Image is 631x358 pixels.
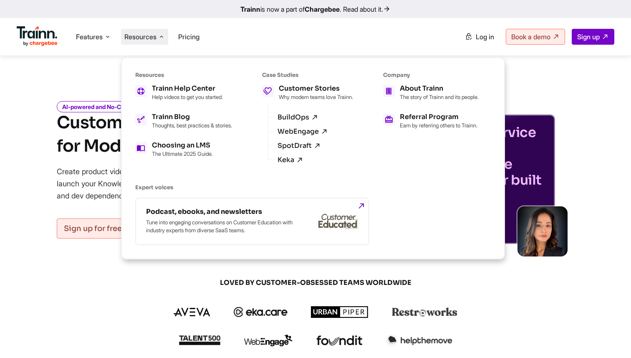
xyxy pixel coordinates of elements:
h1: Customer Training Platform for Modern Teams [57,111,283,158]
a: Choosing an LMS The Ultimate 2025 Guide. [135,142,232,157]
span: Features [76,32,103,41]
p: Create product videos and step-by-step documentation, and launch your Knowledge Base or Academy —... [57,165,278,202]
h5: About Trainn [400,85,479,92]
span: LOVED BY CUSTOMER-OBSESSED TEAMS WORLDWIDE [115,278,516,287]
span: Log in [476,33,494,41]
a: WebEngage [278,128,328,135]
a: About Trainn The story of Trainn and its people. [383,85,479,100]
a: Trainn Help Center Help videos to get you started. [135,85,232,100]
span: Sign up [577,33,600,41]
h6: Resources [135,71,232,79]
span: Book a demo [511,33,550,41]
p: Earn by referring others to Trainn. [400,122,477,129]
img: sabina-buildops.d2e8138.png [517,206,568,256]
img: aveva logo [174,308,210,316]
a: Trainn Blog Thoughts, best practices & stories. [135,114,232,129]
img: customer-educated-gray.b42eccd.svg [318,214,358,229]
a: Sign up for free [57,218,138,239]
h5: Trainn Help Center [152,85,223,92]
img: talent500 logo [179,335,220,345]
h6: Case Studies [262,71,353,79]
h5: Customer Stories [279,85,353,92]
p: Tune into engaging conversations on Customer Education with industry experts from diverse SaaS te... [146,218,296,234]
img: restroworks logo [392,307,457,317]
p: Help videos to get you started. [152,94,223,100]
img: foundit logo [316,335,363,345]
img: ekacare logo [234,307,288,317]
a: Book a demo [506,29,565,45]
h5: Referral Program [400,114,477,120]
a: Sign up [572,29,614,45]
h6: Expert voices [135,184,479,191]
i: AI-powered and No-Code [57,101,136,112]
a: Podcast, ebooks, and newsletters Tune into engaging conversations on Customer Education with indu... [135,198,369,245]
a: SpotDraft [278,142,321,150]
a: Pricing [178,33,199,41]
h5: Trainn Blog [152,114,232,120]
b: Chargebee [305,5,340,13]
a: Keka [278,156,303,164]
p: The story of Trainn and its people. [400,94,479,100]
img: webengage logo [244,335,293,346]
h6: Company [383,71,479,79]
a: Log in [460,29,499,44]
img: helpthemove logo [386,335,452,346]
a: Referral Program Earn by referring others to Trainn. [383,114,479,129]
b: Trainn [240,5,260,13]
img: urbanpiper logo [311,306,369,318]
a: BuildOps [278,114,318,121]
span: Resources [124,32,156,41]
img: Trainn Logo [17,26,58,46]
p: Why modern teams love Trainn. [279,94,353,100]
p: Thoughts, best practices & stories. [152,122,232,129]
p: The Ultimate 2025 Guide. [152,150,213,157]
h5: Choosing an LMS [152,142,213,149]
a: Customer Stories Why modern teams love Trainn. [262,85,353,100]
h5: Podcast, ebooks, and newsletters [146,208,296,215]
